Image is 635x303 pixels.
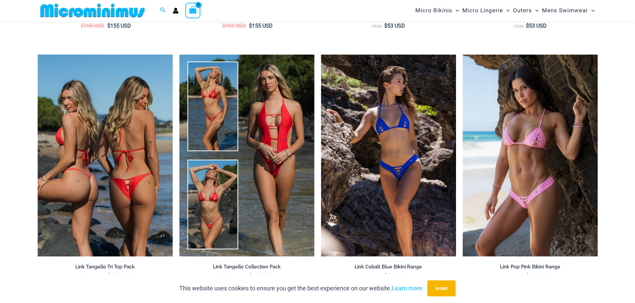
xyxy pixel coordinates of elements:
a: Link Tangello Collection Pack [179,264,314,272]
span: Menu Toggle [503,2,510,19]
button: Accept [427,280,456,296]
img: Link Pop Pink 3070 Top 4955 Bottom 01 [463,55,598,257]
span: $ [81,23,84,29]
a: Learn more [392,285,422,292]
span: From: [372,24,383,29]
nav: Site Navigation [413,1,598,20]
img: Bikini Pack B [38,55,173,257]
span: Outers [513,2,532,19]
a: OutersMenu ToggleMenu Toggle [511,2,540,19]
a: Link Cobalt Blue Bikini Range [321,264,456,272]
img: Link Cobalt Blue 3070 Top 4955 Bottom 03 [321,55,456,257]
bdi: 165 USD [222,23,246,29]
span: $ [384,23,387,29]
span: Micro Lingerie [462,2,503,19]
span: Menu Toggle [532,2,539,19]
span: $ [249,273,252,279]
a: View Shopping Cart, empty [185,3,201,18]
bdi: 264 USD [222,273,246,279]
bdi: 165 USD [81,23,104,29]
span: From: [514,24,524,29]
span: Mens Swimwear [542,2,588,19]
h2: Link Tangello Collection Pack [179,264,314,270]
h2: Link Tangello Tri Top Pack [38,264,173,270]
a: Link Cobalt Blue 3070 Top 4955 Bottom 03Link Cobalt Blue 3070 Top 4955 Bottom 04Link Cobalt Blue ... [321,55,456,257]
bdi: 155 USD [107,273,131,279]
p: This website uses cookies to ensure you get the best experience on our website. [179,283,422,293]
a: Mens SwimwearMenu ToggleMenu Toggle [540,2,596,19]
img: Collection Pack [179,55,314,257]
span: $ [384,273,387,279]
a: Micro LingerieMenu ToggleMenu Toggle [461,2,511,19]
bdi: 49 USD [384,273,405,279]
img: MM SHOP LOGO FLAT [38,3,147,18]
a: Search icon link [160,6,166,15]
a: Bikini PackBikini Pack BBikini Pack B [38,55,173,257]
bdi: 165 USD [81,273,104,279]
span: $ [107,273,110,279]
span: $ [222,273,225,279]
h2: Link Pop Pink Bikini Range [463,264,598,270]
a: Collection PackCollection Pack BCollection Pack B [179,55,314,257]
span: $ [81,273,84,279]
span: $ [222,23,225,29]
bdi: 49 USD [526,273,547,279]
h2: Link Cobalt Blue Bikini Range [321,264,456,270]
span: Micro Bikinis [415,2,452,19]
span: Menu Toggle [588,2,595,19]
a: Account icon link [173,8,179,14]
bdi: 155 USD [249,23,273,29]
a: Link Pop Pink 3070 Top 4955 Bottom 01Link Pop Pink 3070 Top 4955 Bottom 02Link Pop Pink 3070 Top ... [463,55,598,257]
a: Micro BikinisMenu ToggleMenu Toggle [414,2,461,19]
bdi: 53 USD [526,23,547,29]
bdi: 245 USD [249,273,273,279]
bdi: 155 USD [107,23,131,29]
span: $ [107,23,110,29]
span: $ [526,23,529,29]
span: $ [249,23,252,29]
a: Link Tangello Tri Top Pack [38,264,173,272]
a: Link Pop Pink Bikini Range [463,264,598,272]
span: Menu Toggle [452,2,459,19]
span: $ [526,273,529,279]
bdi: 53 USD [384,23,405,29]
